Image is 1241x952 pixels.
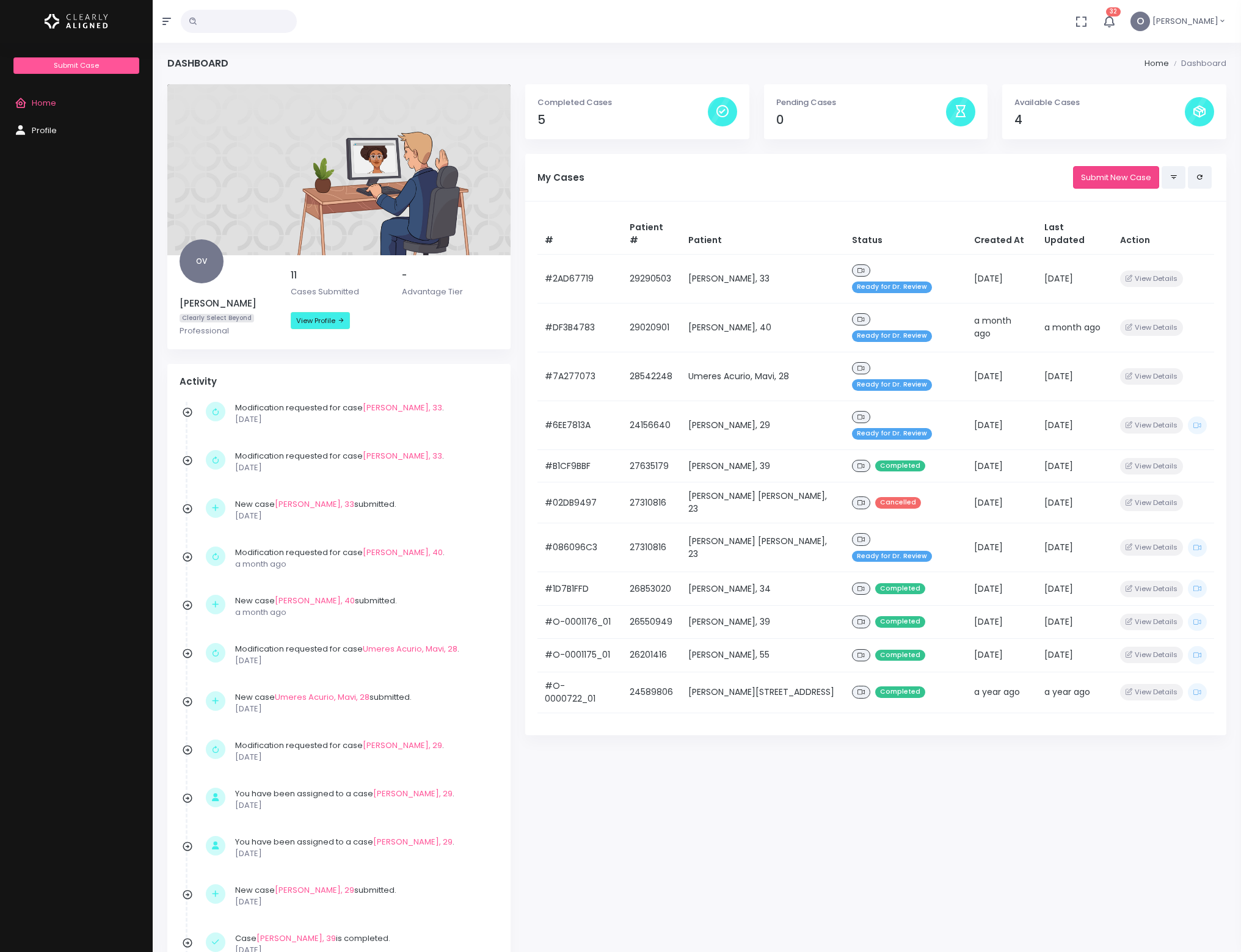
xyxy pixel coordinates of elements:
[875,460,925,472] span: Completed
[681,401,845,449] td: [PERSON_NAME], 29
[622,214,681,255] th: Patient #
[875,583,925,595] span: Completed
[681,672,845,713] td: [PERSON_NAME][STREET_ADDRESS]
[402,286,498,298] p: Advantage Tier
[622,401,681,449] td: 24156640
[1037,352,1113,401] td: [DATE]
[373,836,453,848] a: [PERSON_NAME], 29
[1120,647,1183,663] button: View Details
[681,303,845,352] td: [PERSON_NAME], 40
[967,523,1037,572] td: [DATE]
[1152,15,1218,27] span: [PERSON_NAME]
[622,672,681,713] td: 24589806
[875,616,925,628] span: Completed
[622,523,681,572] td: 27310816
[537,303,622,352] td: #DF3B4783
[1120,614,1183,630] button: View Details
[1037,572,1113,605] td: [DATE]
[537,523,622,572] td: #086096C3
[275,691,369,703] a: Umeres Acurio, Mavi, 28
[363,450,442,462] a: [PERSON_NAME], 33
[967,254,1037,303] td: [DATE]
[235,606,492,619] p: a month ago
[967,572,1037,605] td: [DATE]
[852,379,932,391] span: Ready for Dr. Review
[537,572,622,605] td: #1D7B1FFD
[537,172,1073,183] h5: My Cases
[537,639,622,672] td: #O-0001175_01
[622,605,681,638] td: 26550949
[180,314,254,323] span: Clearly Select Beyond
[681,482,845,523] td: [PERSON_NAME] [PERSON_NAME], 23
[967,482,1037,523] td: [DATE]
[13,57,139,74] a: Submit Case
[1120,417,1183,434] button: View Details
[967,449,1037,482] td: [DATE]
[537,449,622,482] td: #B1CF9BBF
[235,703,492,715] p: [DATE]
[363,739,442,751] a: [PERSON_NAME], 29
[363,643,457,655] a: Umeres Acurio, Mavi, 28
[1120,495,1183,511] button: View Details
[180,239,224,283] span: OV
[235,655,492,667] p: [DATE]
[852,330,932,342] span: Ready for Dr. Review
[363,547,443,558] a: [PERSON_NAME], 40
[622,482,681,523] td: 27310816
[235,739,492,763] div: Modification requested for case .
[235,402,492,426] div: Modification requested for case .
[257,932,336,944] a: [PERSON_NAME], 39
[1120,458,1183,474] button: View Details
[967,352,1037,401] td: [DATE]
[681,214,845,255] th: Patient
[622,449,681,482] td: 27635179
[1037,401,1113,449] td: [DATE]
[967,401,1037,449] td: [DATE]
[363,402,442,413] a: [PERSON_NAME], 33
[875,650,925,661] span: Completed
[235,450,492,474] div: Modification requested for case .
[875,686,925,698] span: Completed
[235,691,492,715] div: New case submitted.
[291,270,387,281] h5: 11
[235,751,492,763] p: [DATE]
[681,254,845,303] td: [PERSON_NAME], 33
[235,413,492,426] p: [DATE]
[1120,271,1183,287] button: View Details
[537,482,622,523] td: #02DB9497
[537,401,622,449] td: #6EE7813A
[1145,57,1169,70] li: Home
[291,312,350,329] a: View Profile
[275,498,354,510] a: [PERSON_NAME], 33
[967,672,1037,713] td: a year ago
[845,214,967,255] th: Status
[1037,214,1113,255] th: Last Updated
[875,497,921,509] span: Cancelled
[681,449,845,482] td: [PERSON_NAME], 39
[235,643,492,667] div: Modification requested for case .
[1169,57,1226,70] li: Dashboard
[622,639,681,672] td: 26201416
[622,572,681,605] td: 26853020
[537,113,708,127] h4: 5
[537,672,622,713] td: #O-0000722_01
[235,595,492,619] div: New case submitted.
[235,462,492,474] p: [DATE]
[235,848,492,860] p: [DATE]
[681,639,845,672] td: [PERSON_NAME], 55
[1120,368,1183,385] button: View Details
[967,639,1037,672] td: [DATE]
[1037,482,1113,523] td: [DATE]
[1120,581,1183,597] button: View Details
[373,788,453,799] a: [PERSON_NAME], 29
[235,510,492,522] p: [DATE]
[235,799,492,812] p: [DATE]
[1113,214,1214,255] th: Action
[852,551,932,562] span: Ready for Dr. Review
[852,428,932,440] span: Ready for Dr. Review
[402,270,498,281] h5: -
[967,214,1037,255] th: Created At
[537,254,622,303] td: #2AD67719
[537,96,708,109] p: Completed Cases
[681,605,845,638] td: [PERSON_NAME], 39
